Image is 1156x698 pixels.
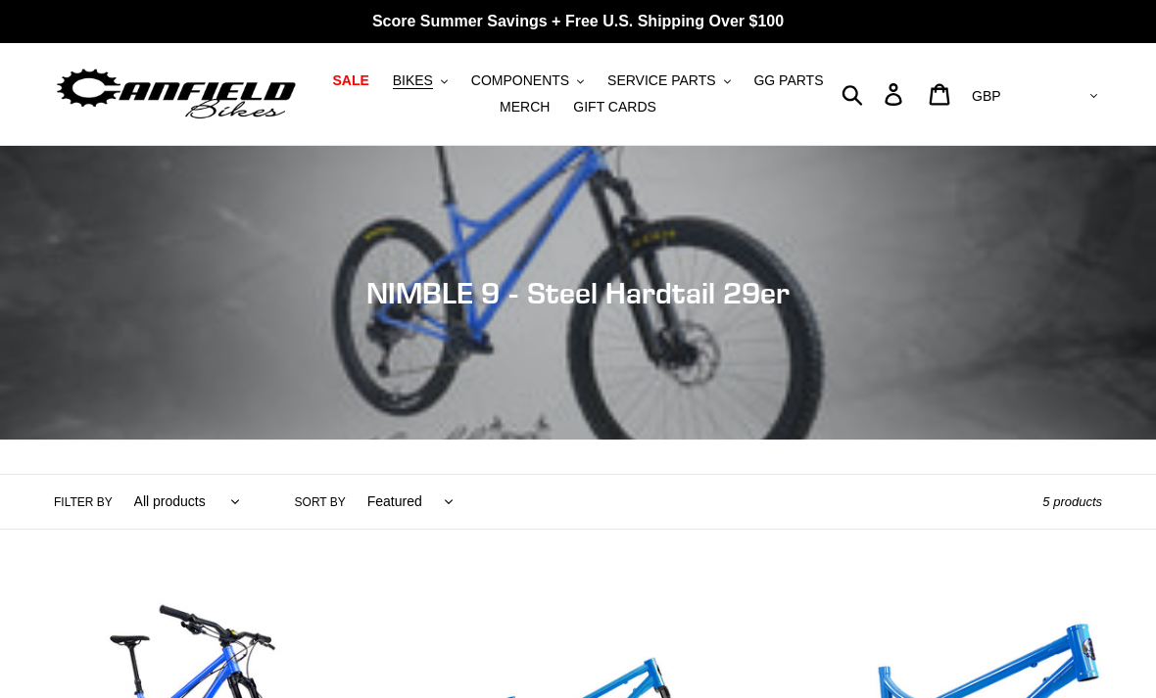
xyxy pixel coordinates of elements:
[744,68,833,94] a: GG PARTS
[461,68,594,94] button: COMPONENTS
[366,275,790,310] span: NIMBLE 9 - Steel Hardtail 29er
[295,493,346,511] label: Sort by
[607,72,715,89] span: SERVICE PARTS
[598,68,740,94] button: SERVICE PARTS
[54,493,113,511] label: Filter by
[573,99,656,116] span: GIFT CARDS
[753,72,823,89] span: GG PARTS
[54,64,299,125] img: Canfield Bikes
[322,68,378,94] a: SALE
[563,94,666,120] a: GIFT CARDS
[383,68,458,94] button: BIKES
[471,72,569,89] span: COMPONENTS
[490,94,559,120] a: MERCH
[500,99,550,116] span: MERCH
[1042,494,1102,509] span: 5 products
[332,72,368,89] span: SALE
[393,72,433,89] span: BIKES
